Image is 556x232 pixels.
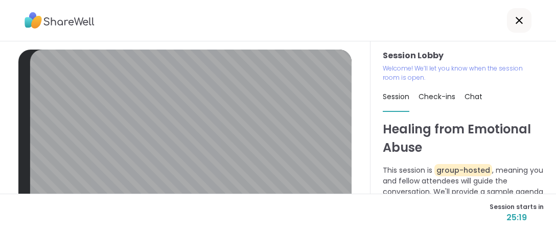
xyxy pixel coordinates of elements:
span: Chat [465,91,482,102]
h3: Session Lobby [383,50,544,62]
p: Welcome! We’ll let you know when the session room is open. [383,64,530,82]
img: ShareWell Logo [25,9,95,32]
p: This session is , meaning you and fellow attendees will guide the conversation. We'll provide a s... [383,165,544,219]
h1: Healing from Emotional Abuse [383,120,544,157]
span: group-hosted [434,164,492,176]
span: Session starts in [490,202,544,212]
span: Check-ins [419,91,455,102]
span: Session [383,91,409,102]
span: 25:19 [490,212,544,224]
